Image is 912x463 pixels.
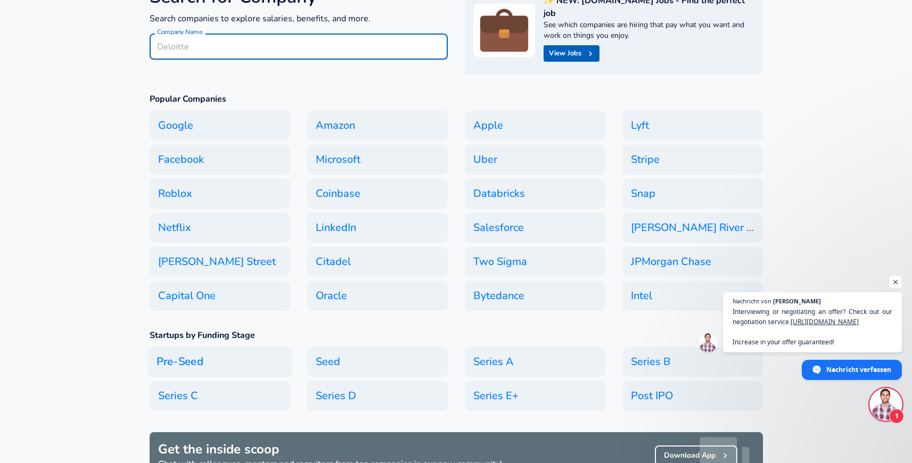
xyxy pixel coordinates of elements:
a: JPMorgan Chase [622,247,763,277]
p: Search companies to explore salaries, benefits, and more. [150,12,448,25]
a: Series D [307,381,448,411]
a: Coinbase [307,179,448,209]
a: Citadel [307,247,448,277]
a: Salesforce [465,213,605,243]
a: Netflix [150,213,290,243]
a: Bytedance [465,281,605,311]
a: Seed [307,347,448,377]
input: Deloitte [150,34,448,60]
h5: Get the inside scoop [158,441,502,458]
a: LinkedIn [307,213,448,243]
a: Two Sigma [465,247,605,277]
label: Company Name [157,29,203,35]
span: Interviewing or negotiating an offer? Check out our negotiation service: Increase in your offer g... [733,307,892,347]
img: briefcase [478,4,531,57]
span: Nachricht verfassen [826,360,891,379]
a: Oracle [307,281,448,311]
p: See which companies are hiring that pay what you want and work on things you enjoy. [544,20,754,41]
a: Google [150,111,290,140]
a: Lyft [622,111,763,140]
a: Apple [465,111,605,140]
a: [PERSON_NAME] Street [150,247,290,277]
a: [PERSON_NAME] River Trading [622,213,763,243]
span: Nachricht von [733,298,771,304]
div: Chat öffnen [870,388,902,420]
a: Pre-Seed [150,347,290,377]
a: Facebook [150,145,290,175]
a: Microsoft [307,145,448,175]
h6: Popular Companies [150,92,763,106]
span: 1 [889,409,904,424]
a: Capital One [150,281,290,311]
a: Databricks [465,179,605,209]
a: Series B [622,347,763,377]
a: Series A [465,347,605,377]
a: Series C [150,381,290,411]
h6: Startups by Funding Stage [150,328,763,343]
a: Roblox [150,179,290,209]
a: View Jobs [544,45,599,62]
a: Amazon [307,111,448,140]
a: Post IPO [622,381,763,411]
a: Intel [622,281,763,311]
a: Snap [622,179,763,209]
span: [PERSON_NAME] [773,298,821,304]
a: Uber [465,145,605,175]
h6: Pre-Seed [147,346,292,377]
a: Stripe [622,145,763,175]
a: Series E+ [465,381,605,411]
